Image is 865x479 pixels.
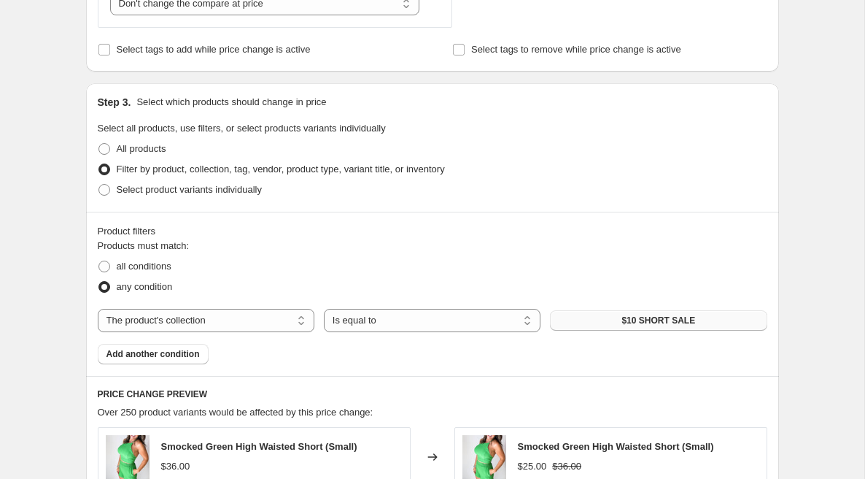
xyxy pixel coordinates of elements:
[117,261,171,272] span: all conditions
[117,143,166,154] span: All products
[518,459,547,474] div: $25.00
[550,310,767,331] button: $10 SHORT SALE
[117,184,262,195] span: Select product variants individually
[161,441,357,452] span: Smocked Green High Waisted Short (Small)
[98,344,209,364] button: Add another condition
[117,281,173,292] span: any condition
[161,459,190,474] div: $36.00
[106,435,150,479] img: IMG_0242_80x.jpg
[98,388,767,400] h6: PRICE CHANGE PREVIEW
[106,348,200,360] span: Add another condition
[471,44,681,55] span: Select tags to remove while price change is active
[98,240,190,251] span: Products must match:
[117,44,311,55] span: Select tags to add while price change is active
[462,435,506,479] img: IMG_0242_80x.jpg
[552,459,581,474] strike: $36.00
[117,164,445,175] span: Filter by product, collection, tag, vendor, product type, variant title, or inventory
[621,315,695,326] span: $10 SHORT SALE
[98,224,767,239] div: Product filters
[98,407,373,418] span: Over 250 product variants would be affected by this price change:
[136,95,326,110] p: Select which products should change in price
[98,95,131,110] h2: Step 3.
[98,123,386,134] span: Select all products, use filters, or select products variants individually
[518,441,714,452] span: Smocked Green High Waisted Short (Small)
